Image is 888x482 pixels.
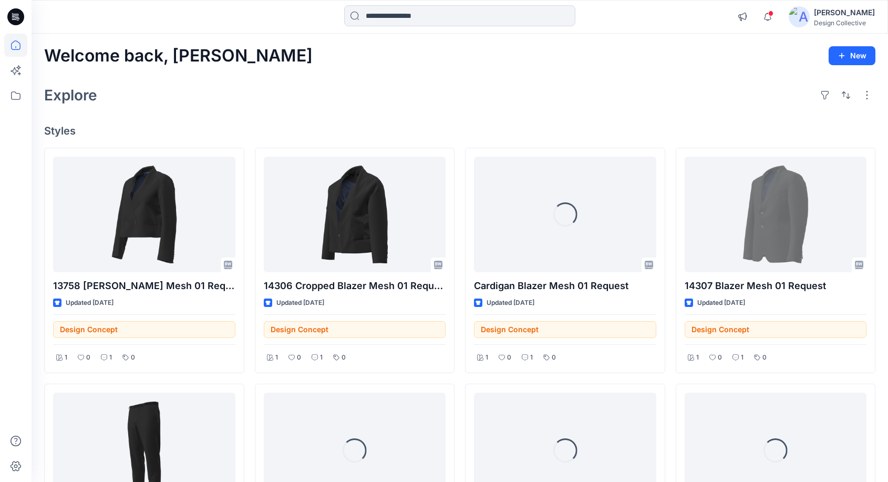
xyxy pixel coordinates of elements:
[276,298,324,309] p: Updated [DATE]
[697,298,745,309] p: Updated [DATE]
[275,352,278,363] p: 1
[530,352,533,363] p: 1
[44,46,313,66] h2: Welcome back, [PERSON_NAME]
[552,352,556,363] p: 0
[53,157,235,272] a: 13758 Missy Blazer Mesh 01 Request
[109,352,112,363] p: 1
[342,352,346,363] p: 0
[507,352,511,363] p: 0
[486,352,488,363] p: 1
[685,279,867,293] p: 14307 Blazer Mesh 01 Request
[685,157,867,272] a: 14307 Blazer Mesh 01 Request
[131,352,135,363] p: 0
[696,352,699,363] p: 1
[741,352,744,363] p: 1
[789,6,810,27] img: avatar
[66,298,113,309] p: Updated [DATE]
[86,352,90,363] p: 0
[264,157,446,272] a: 14306 Cropped Blazer Mesh 01 Request
[829,46,875,65] button: New
[487,298,534,309] p: Updated [DATE]
[814,19,875,27] div: Design Collective
[297,352,301,363] p: 0
[53,279,235,293] p: 13758 [PERSON_NAME] Mesh 01 Request
[264,279,446,293] p: 14306 Cropped Blazer Mesh 01 Request
[44,87,97,104] h2: Explore
[718,352,722,363] p: 0
[44,125,875,137] h4: Styles
[65,352,67,363] p: 1
[320,352,323,363] p: 1
[814,6,875,19] div: [PERSON_NAME]
[762,352,767,363] p: 0
[474,279,656,293] p: Cardigan Blazer Mesh 01 Request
